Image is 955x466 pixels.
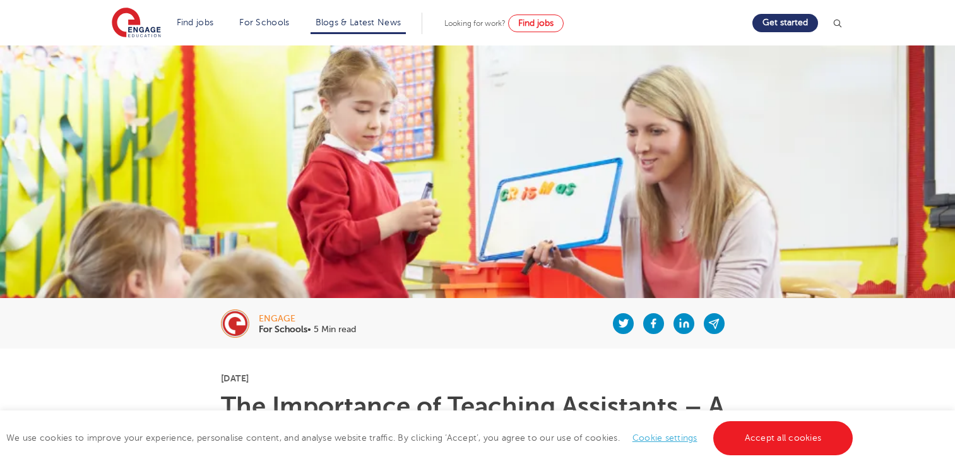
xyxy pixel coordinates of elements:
p: [DATE] [221,374,734,383]
span: Find jobs [518,18,554,28]
a: For Schools [239,18,289,27]
span: We use cookies to improve your experience, personalise content, and analyse website traffic. By c... [6,433,856,443]
a: Cookie settings [632,433,697,443]
a: Find jobs [508,15,564,32]
a: Get started [752,14,818,32]
a: Blogs & Latest News [316,18,401,27]
b: For Schools [259,325,307,334]
img: Engage Education [112,8,161,39]
div: engage [259,314,356,323]
h1: The Importance of Teaching Assistants – A guide [221,394,734,445]
a: Accept all cookies [713,421,853,455]
p: • 5 Min read [259,325,356,334]
a: Find jobs [177,18,214,27]
span: Looking for work? [444,19,506,28]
